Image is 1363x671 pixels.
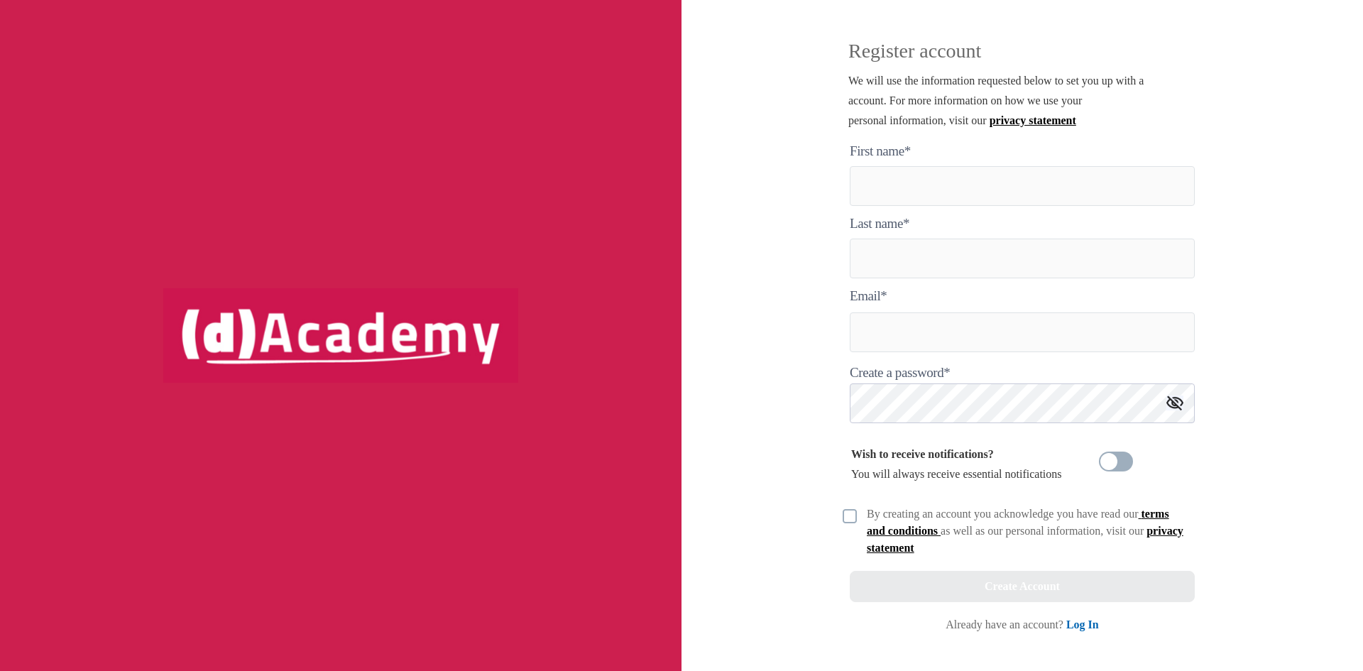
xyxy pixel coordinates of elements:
[946,616,1098,633] div: Already have an account?
[163,288,518,382] img: logo
[990,114,1076,126] a: privacy statement
[867,508,1169,537] a: terms and conditions
[867,525,1183,554] a: privacy statement
[843,509,857,523] img: unCheck
[867,506,1186,557] div: By creating an account you acknowledge you have read our as well as our personal information, vis...
[985,577,1060,596] div: Create Account
[851,448,994,460] b: Wish to receive notifications?
[848,75,1144,126] span: We will use the information requested below to set you up with a account. For more information on...
[851,444,1062,484] div: You will always receive essential notifications
[1066,618,1099,631] a: Log In
[848,43,1203,71] p: Register account
[850,571,1195,602] button: Create Account
[1166,395,1183,410] img: icon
